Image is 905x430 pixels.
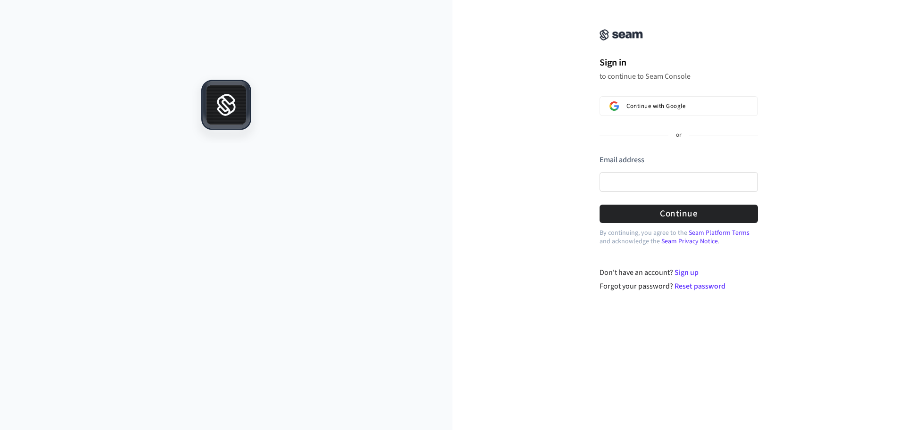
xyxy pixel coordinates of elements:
p: to continue to Seam Console [600,72,758,81]
div: Don't have an account? [600,267,758,278]
label: Email address [600,155,644,165]
img: Seam Console [600,29,643,41]
img: Sign in with Google [609,101,619,111]
button: Sign in with GoogleContinue with Google [600,96,758,116]
a: Sign up [675,267,699,278]
span: Continue with Google [626,102,685,110]
a: Seam Platform Terms [689,228,749,238]
a: Seam Privacy Notice [661,237,718,246]
div: Forgot your password? [600,281,758,292]
p: or [676,131,682,140]
button: Continue [600,205,758,223]
h1: Sign in [600,56,758,70]
p: By continuing, you agree to the and acknowledge the . [600,229,758,246]
a: Reset password [675,281,725,291]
